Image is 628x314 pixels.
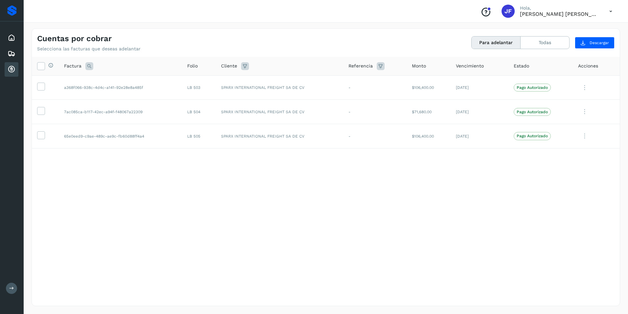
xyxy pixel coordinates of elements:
[517,110,548,114] p: Pago Autorizado
[187,63,198,69] span: Folio
[182,100,216,124] td: LB 504
[451,75,508,100] td: [DATE]
[216,124,343,148] td: SPARX INTERNATIONAL FREIGHT SA DE CV
[578,63,598,69] span: Acciones
[407,100,451,124] td: $71,680.00
[343,75,407,100] td: -
[451,124,508,148] td: [DATE]
[520,11,599,17] p: JUAN FRANCISCO PARDO MARTINEZ
[343,124,407,148] td: -
[216,75,343,100] td: SPARX INTERNATIONAL FREIGHT SA DE CV
[343,100,407,124] td: -
[5,62,18,77] div: Cuentas por cobrar
[348,63,373,69] span: Referencia
[5,31,18,45] div: Inicio
[451,100,508,124] td: [DATE]
[182,124,216,148] td: LB 505
[517,134,548,138] p: Pago Autorizado
[59,124,182,148] td: 65e0eed9-c9ae-489c-ae9c-fb60d88ff4a4
[520,5,599,11] p: Hola,
[521,37,569,49] button: Todas
[472,37,521,49] button: Para adelantar
[5,46,18,61] div: Embarques
[37,46,141,52] p: Selecciona las facturas que deseas adelantar
[456,63,484,69] span: Vencimiento
[517,85,548,90] p: Pago Autorizado
[407,124,451,148] td: $106,400.00
[64,63,81,69] span: Factura
[37,34,112,43] h4: Cuentas por cobrar
[59,75,182,100] td: a368f066-938c-4d4c-a141-92e28e8a485f
[182,75,216,100] td: LB 503
[412,63,426,69] span: Monto
[575,37,615,49] button: Descargar
[216,100,343,124] td: SPARX INTERNATIONAL FREIGHT SA DE CV
[514,63,529,69] span: Estado
[221,63,237,69] span: Cliente
[407,75,451,100] td: $106,400.00
[590,40,609,46] span: Descargar
[59,100,182,124] td: 7ac085ca-b117-42ec-a94f-f48067a22309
